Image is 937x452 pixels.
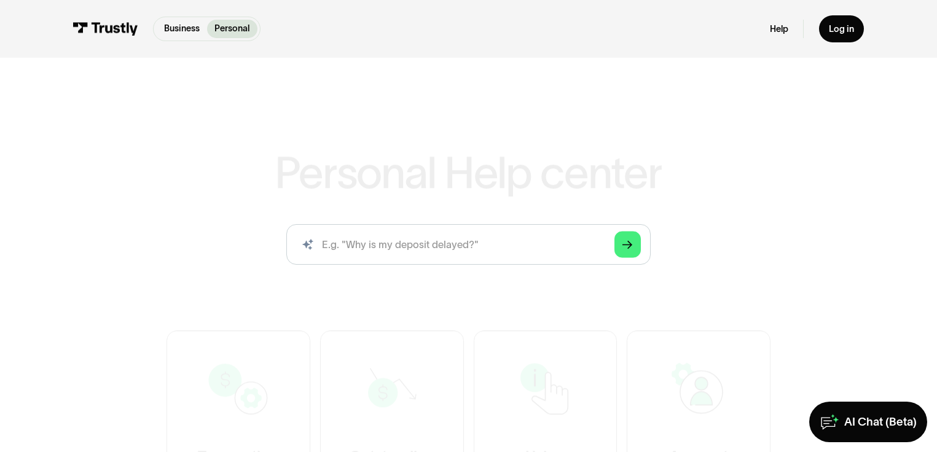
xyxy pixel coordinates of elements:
p: Business [164,22,200,35]
a: Personal [207,20,257,38]
a: AI Chat (Beta) [809,402,927,442]
input: search [286,224,651,264]
img: Trustly Logo [73,22,138,36]
form: Search [286,224,651,264]
h1: Personal Help center [275,151,662,195]
div: AI Chat (Beta) [844,415,917,429]
a: Help [770,23,788,35]
div: Log in [829,23,854,35]
a: Log in [819,15,864,42]
p: Personal [214,22,249,35]
a: Business [156,20,207,38]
